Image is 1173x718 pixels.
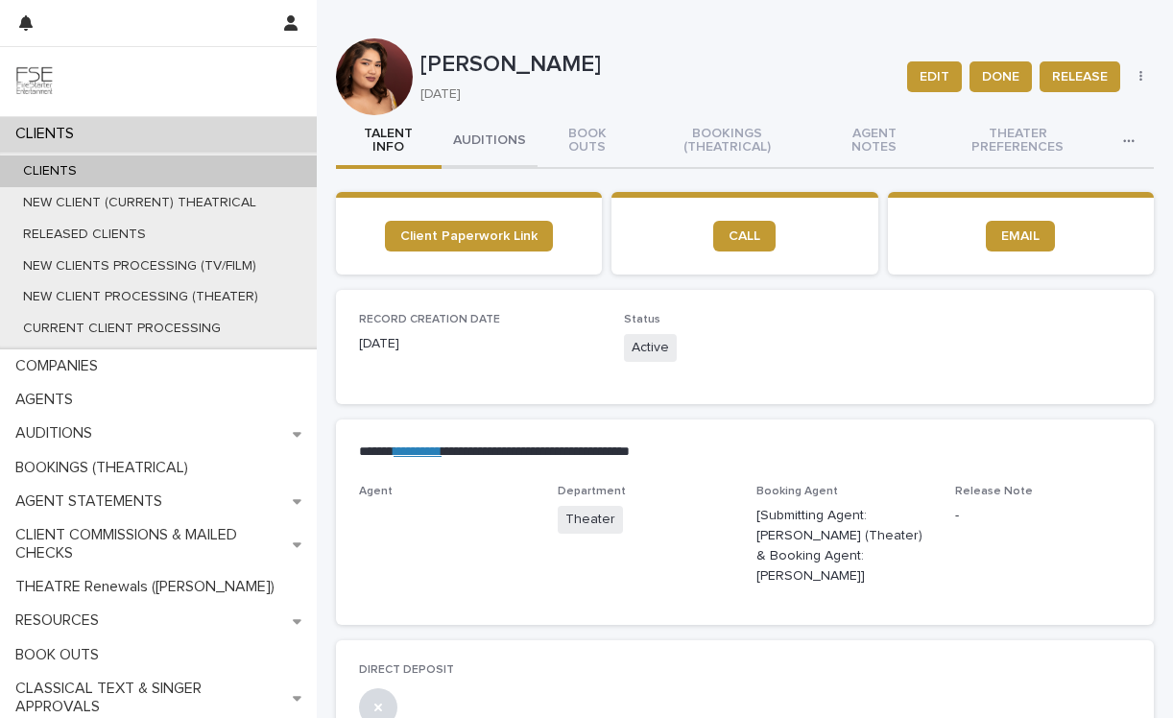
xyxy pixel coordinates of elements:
[558,486,626,497] span: Department
[1052,67,1108,86] span: RELEASE
[982,67,1019,86] span: DONE
[359,486,393,497] span: Agent
[955,506,1131,526] p: -
[624,314,660,325] span: Status
[713,221,776,251] a: CALL
[8,459,203,477] p: BOOKINGS (THEATRICAL)
[1001,229,1040,243] span: EMAIL
[8,258,272,275] p: NEW CLIENTS PROCESSING (TV/FILM)
[8,163,92,179] p: CLIENTS
[8,289,274,305] p: NEW CLIENT PROCESSING (THEATER)
[8,611,114,630] p: RESOURCES
[359,314,500,325] span: RECORD CREATION DATE
[8,357,113,375] p: COMPANIES
[637,115,817,169] button: BOOKINGS (THEATRICAL)
[420,86,884,103] p: [DATE]
[1040,61,1120,92] button: RELEASE
[986,221,1055,251] a: EMAIL
[8,680,293,716] p: CLASSICAL TEXT & SINGER APPROVALS
[8,526,293,562] p: CLIENT COMMISSIONS & MAILED CHECKS
[8,424,108,443] p: AUDITIONS
[970,61,1032,92] button: DONE
[385,221,553,251] a: Client Paperwork Link
[359,664,454,676] span: DIRECT DEPOSIT
[8,578,290,596] p: THEATRE Renewals ([PERSON_NAME])
[420,51,892,79] p: [PERSON_NAME]
[756,486,838,497] span: Booking Agent
[558,506,623,534] span: Theater
[818,115,931,169] button: AGENT NOTES
[442,115,538,169] button: AUDITIONS
[8,492,178,511] p: AGENT STATEMENTS
[336,115,442,169] button: TALENT INFO
[729,229,760,243] span: CALL
[8,391,88,409] p: AGENTS
[8,125,89,143] p: CLIENTS
[8,227,161,243] p: RELEASED CLIENTS
[400,229,538,243] span: Client Paperwork Link
[15,62,54,101] img: 9JgRvJ3ETPGCJDhvPVA5
[8,195,272,211] p: NEW CLIENT (CURRENT) THEATRICAL
[907,61,962,92] button: EDIT
[538,115,638,169] button: BOOK OUTS
[624,334,677,362] span: Active
[920,67,949,86] span: EDIT
[8,321,236,337] p: CURRENT CLIENT PROCESSING
[8,646,114,664] p: BOOK OUTS
[931,115,1105,169] button: THEATER PREFERENCES
[955,486,1033,497] span: Release Note
[756,506,932,586] p: [Submitting Agent: [PERSON_NAME] (Theater) & Booking Agent: [PERSON_NAME]]
[359,334,601,354] p: [DATE]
